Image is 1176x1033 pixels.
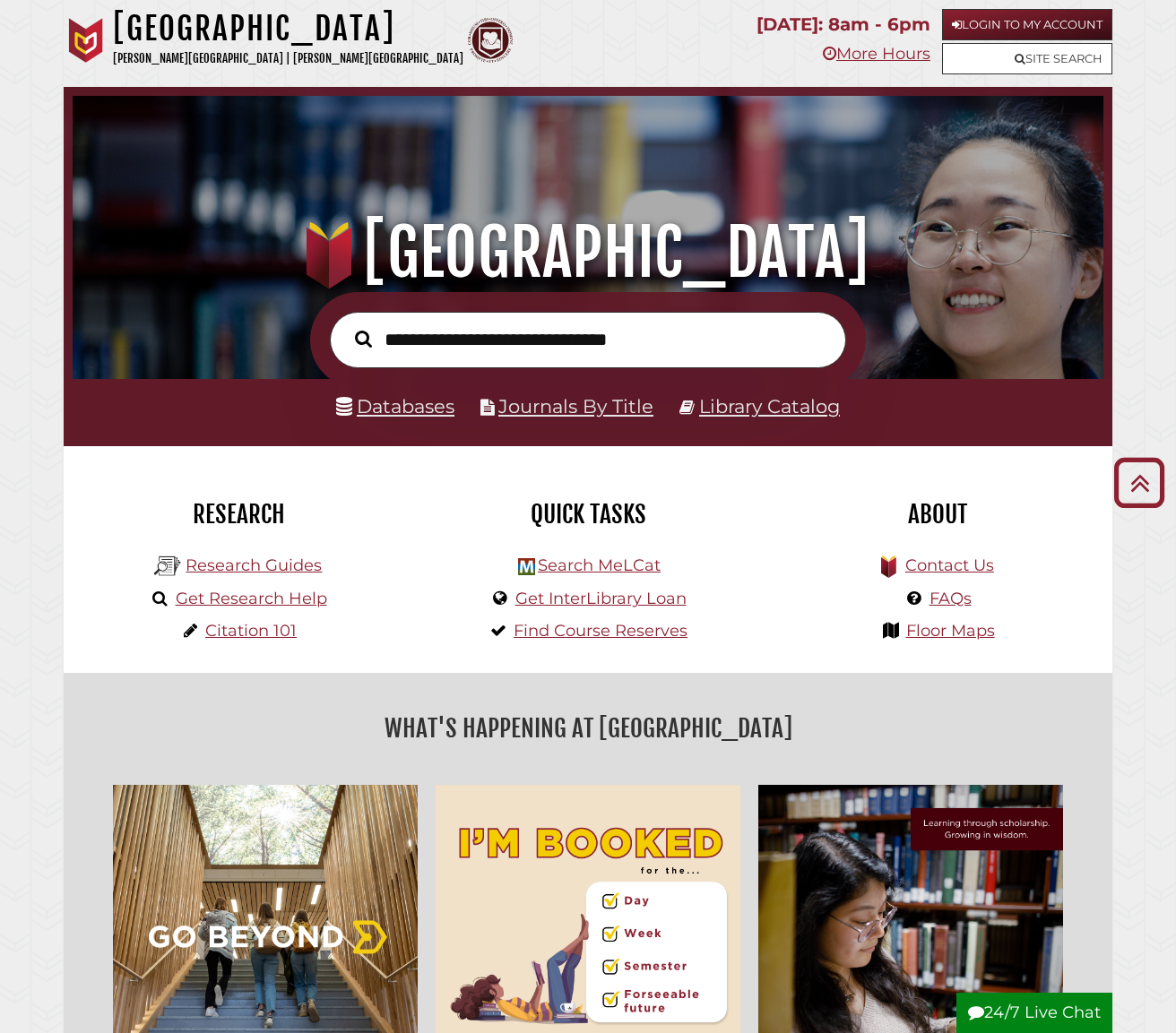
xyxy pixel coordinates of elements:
[154,553,181,580] img: Hekman Library Logo
[942,43,1112,74] a: Site Search
[515,589,687,608] a: Get InterLibrary Loan
[346,325,381,352] button: Search
[514,621,687,641] a: Find Course Reserves
[113,9,463,48] h1: [GEOGRAPHIC_DATA]
[906,621,995,641] a: Floor Maps
[205,621,297,641] a: Citation 101
[699,395,840,418] a: Library Catalog
[91,213,1086,292] h1: [GEOGRAPHIC_DATA]
[776,499,1099,529] h2: About
[176,589,327,608] a: Get Research Help
[1107,468,1172,497] a: Back to Top
[468,18,513,63] img: Calvin Theological Seminary
[355,329,372,348] i: Search
[64,18,108,63] img: Calvin University
[77,708,1099,749] h2: What's Happening at [GEOGRAPHIC_DATA]
[823,44,930,64] a: More Hours
[538,555,661,575] a: Search MeLCat
[186,555,322,575] a: Research Guides
[113,48,463,69] p: [PERSON_NAME][GEOGRAPHIC_DATA] | [PERSON_NAME][GEOGRAPHIC_DATA]
[905,555,994,575] a: Contact Us
[77,499,400,529] h2: Research
[498,395,653,418] a: Journals By Title
[427,499,749,529] h2: Quick Tasks
[336,395,454,418] a: Databases
[757,9,930,40] p: [DATE]: 8am - 6pm
[942,9,1112,40] a: Login to My Account
[518,558,535,575] img: Hekman Library Logo
[930,589,972,608] a: FAQs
